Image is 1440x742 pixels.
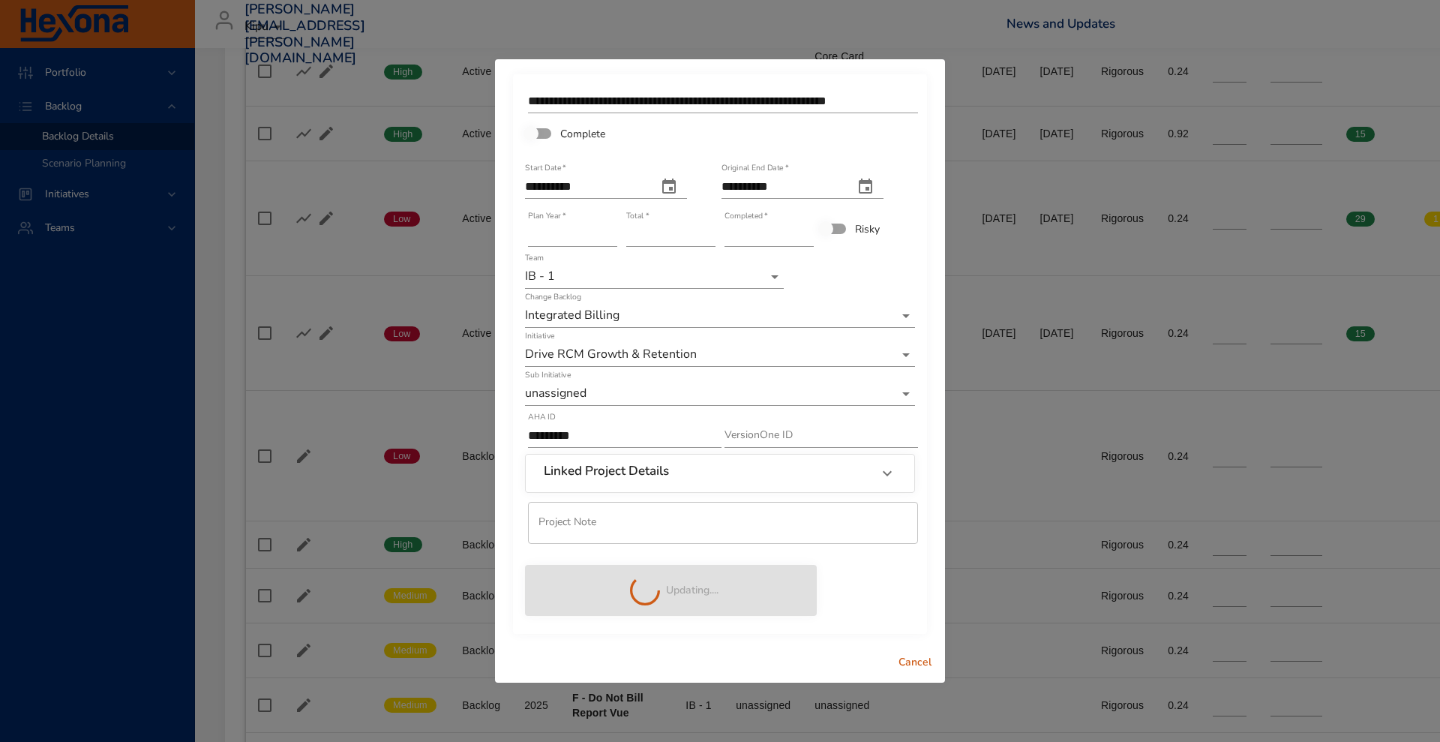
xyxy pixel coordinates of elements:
[525,304,915,328] div: Integrated Billing
[891,649,939,677] button: Cancel
[651,169,687,205] button: start date
[721,164,788,173] label: Original End Date
[897,653,933,672] span: Cancel
[525,254,544,263] label: Team
[544,464,669,479] h6: Linked Project Details
[626,212,649,221] label: Total
[724,212,768,221] label: Completed
[526,455,914,492] div: Linked Project Details
[525,265,784,289] div: IB - 1
[525,343,915,367] div: Drive RCM Growth & Retention
[560,126,605,142] span: Complete
[525,164,566,173] label: Start Date
[847,169,883,205] button: original end date
[525,332,554,341] label: Initiative
[528,413,556,422] label: AHA ID
[525,371,571,380] label: Sub Initiative
[525,293,581,302] label: Change Backlog
[855,221,880,237] span: Risky
[525,382,915,406] div: unassigned
[528,212,565,221] label: Plan Year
